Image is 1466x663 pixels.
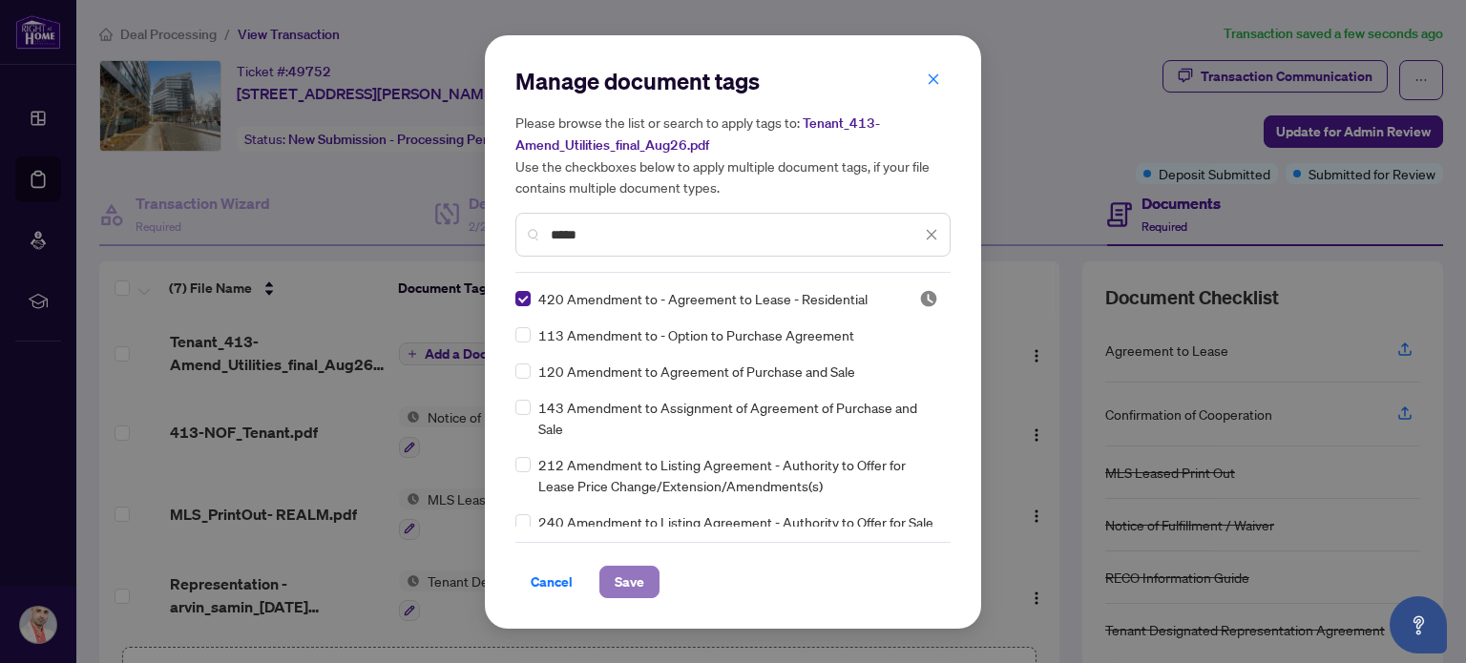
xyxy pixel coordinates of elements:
[515,112,951,197] h5: Please browse the list or search to apply tags to: Use the checkboxes below to apply multiple doc...
[538,361,855,382] span: 120 Amendment to Agreement of Purchase and Sale
[599,566,660,598] button: Save
[919,289,938,308] span: Pending Review
[515,566,588,598] button: Cancel
[538,324,854,345] span: 113 Amendment to - Option to Purchase Agreement
[615,567,644,597] span: Save
[919,289,938,308] img: status
[538,454,939,496] span: 212 Amendment to Listing Agreement - Authority to Offer for Lease Price Change/Extension/Amendmen...
[538,511,939,553] span: 240 Amendment to Listing Agreement - Authority to Offer for Sale Price Change/Extension/Amendment(s)
[538,288,868,309] span: 420 Amendment to - Agreement to Lease - Residential
[515,114,880,154] span: Tenant_413-Amend_Utilities_final_Aug26.pdf
[1390,596,1447,653] button: Open asap
[531,567,573,597] span: Cancel
[925,228,938,241] span: close
[538,397,939,439] span: 143 Amendment to Assignment of Agreement of Purchase and Sale
[515,66,951,96] h2: Manage document tags
[927,73,940,86] span: close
